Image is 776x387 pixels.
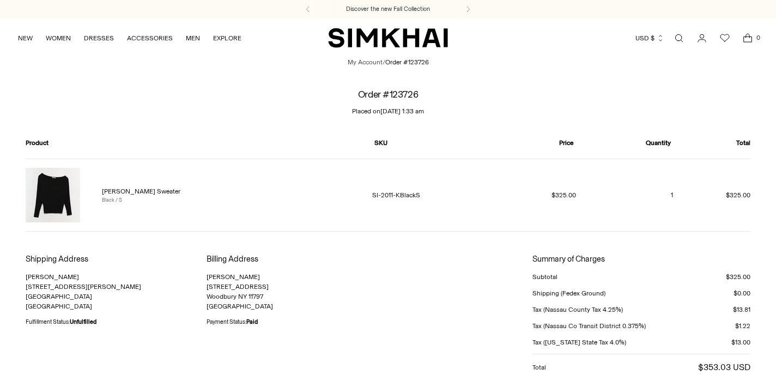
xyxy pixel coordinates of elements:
div: Tax (Nassau County Tax 4.25%) [532,305,623,315]
p: Placed on [352,106,424,116]
div: Subtotal [532,272,557,282]
strong: Paid [246,318,258,325]
div: Total [532,362,546,372]
strong: Unfulfilled [70,318,96,325]
div: Tax ([US_STATE] State Tax 4.0%) [532,337,626,347]
a: ACCESSORIES [127,26,173,50]
div: $325.00 [726,272,750,282]
a: Discover the new Fall Collection [346,5,430,14]
a: SIMKHAI [328,27,448,49]
th: Quantity [585,138,682,159]
a: NEW [18,26,33,50]
a: Open search modal [668,27,690,49]
th: Product [26,138,363,159]
div: Tax (Nassau Co Transit District 0.375%) [532,321,646,331]
div: Fulfillment Status: [26,318,207,326]
div: $13.00 [731,337,750,347]
li: Order #123726 [385,57,429,67]
td: SI-2011-KBlackS [363,159,499,231]
div: $353.03 USD [698,361,750,374]
li: / [383,57,385,67]
a: DRESSES [84,26,114,50]
a: [PERSON_NAME] Sweater [102,188,180,195]
a: Wishlist [714,27,736,49]
a: WOMEN [46,26,71,50]
a: Open cart modal [737,27,759,49]
div: Black / S [102,196,180,204]
th: Price [498,138,585,159]
a: EXPLORE [213,26,241,50]
div: Shipping (Fedex Ground) [532,288,605,298]
time: [DATE] 1:33 am [380,107,424,115]
dd: $325.00 [507,190,576,200]
span: 0 [753,33,763,43]
th: Total [682,138,750,159]
div: $13.81 [733,305,750,315]
h3: Summary of Charges [532,253,750,265]
div: Payment Status: [207,318,388,326]
td: $325.00 [682,159,750,231]
button: USD $ [635,26,664,50]
img: Lavina Sweater [26,168,80,222]
p: [PERSON_NAME] [STREET_ADDRESS] Woodbury NY 11797 [GEOGRAPHIC_DATA] [207,272,388,311]
a: Go to the account page [691,27,713,49]
p: [PERSON_NAME] [STREET_ADDRESS][PERSON_NAME] [GEOGRAPHIC_DATA] [GEOGRAPHIC_DATA] [26,272,207,311]
td: 1 [585,159,682,231]
div: $1.22 [735,321,750,331]
th: SKU [363,138,499,159]
a: MEN [186,26,200,50]
h3: Shipping Address [26,253,207,265]
h3: Billing Address [207,253,388,265]
h1: Order #123726 [358,89,418,99]
a: My Account [348,57,383,67]
div: $0.00 [733,288,750,298]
